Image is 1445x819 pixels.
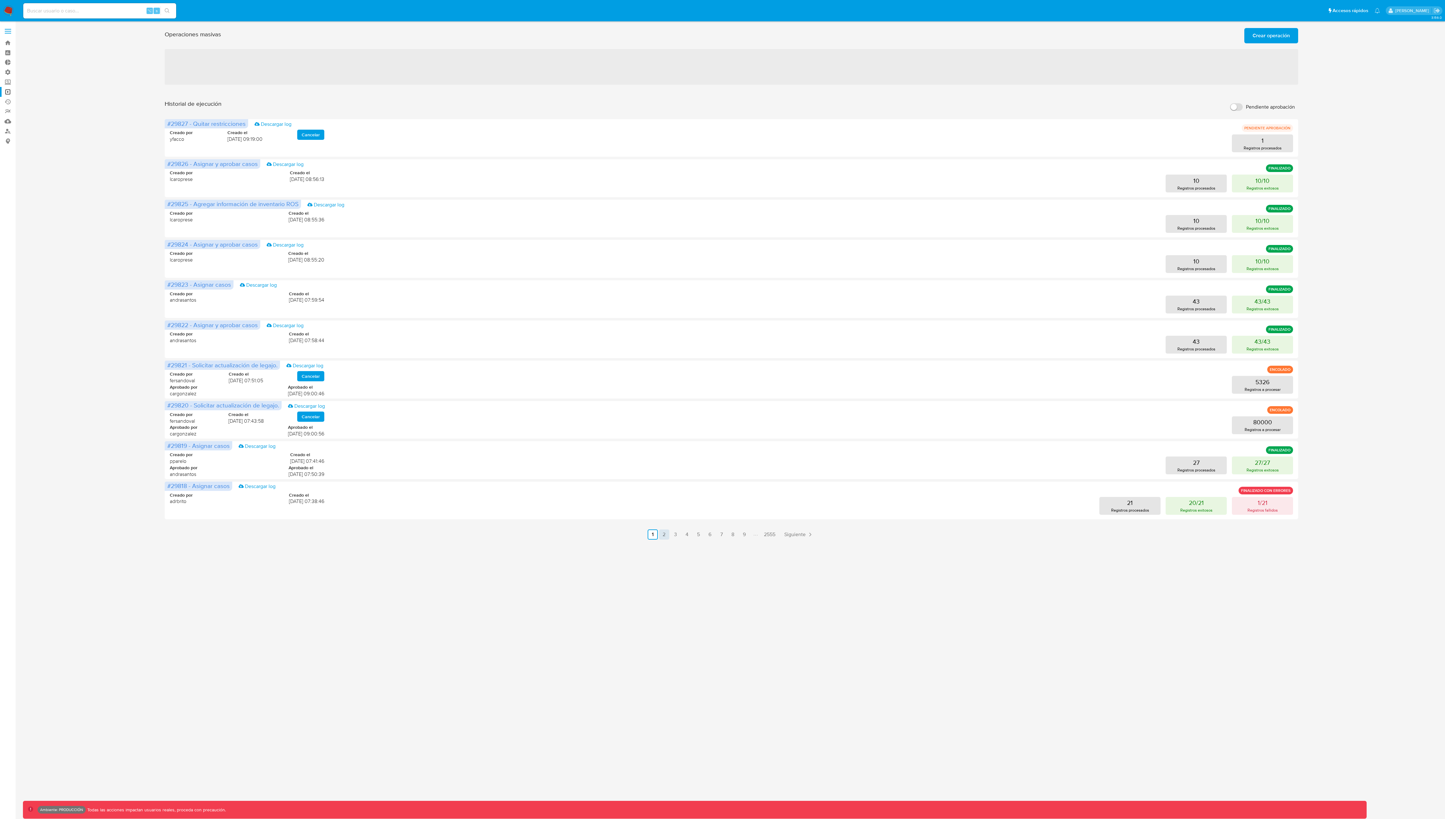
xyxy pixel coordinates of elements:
[156,8,158,14] span: s
[1375,8,1380,13] a: Notificaciones
[40,808,83,811] p: Ambiente: PRODUCCIÓN
[1333,7,1368,14] span: Accesos rápidos
[86,807,226,813] p: Todas las acciones impactan usuarios reales, proceda con precaución.
[1395,8,1431,14] p: ramiro.carbonell@mercadolibre.com.co
[23,7,176,15] input: Buscar usuario o caso...
[161,6,174,15] button: search-icon
[147,8,152,14] span: ⌥
[1434,7,1440,14] a: Salir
